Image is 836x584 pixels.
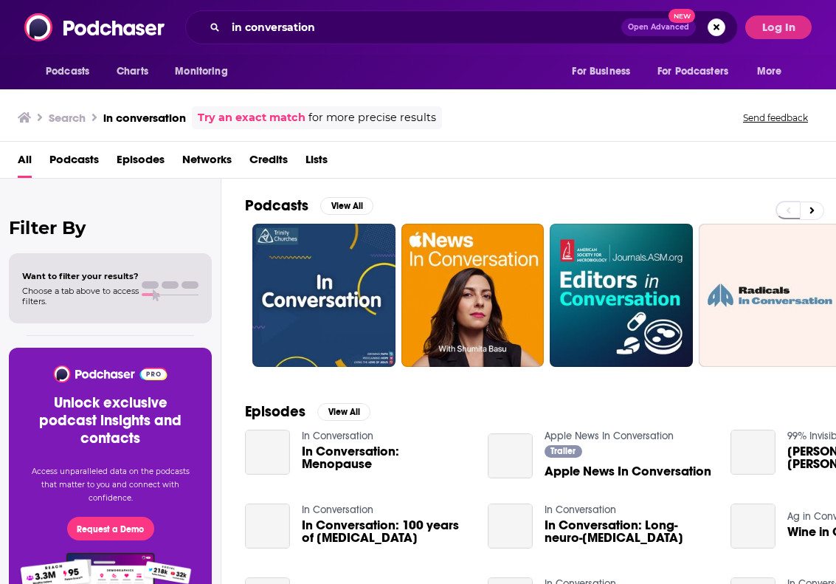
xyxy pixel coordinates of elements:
[757,61,782,82] span: More
[572,61,630,82] span: For Business
[49,111,86,125] h3: Search
[739,111,812,124] button: Send feedback
[117,61,148,82] span: Charts
[302,430,373,442] a: In Conversation
[185,10,738,44] div: Search podcasts, credits, & more...
[245,430,290,475] a: In Conversation: Menopause
[24,13,166,41] img: Podchaser - Follow, Share and Rate Podcasts
[657,61,728,82] span: For Podcasters
[669,9,695,23] span: New
[35,58,108,86] button: open menu
[302,519,470,544] a: In Conversation: 100 years of insulin
[621,18,696,36] button: Open AdvancedNew
[545,504,616,516] a: In Conversation
[320,197,373,215] button: View All
[175,61,227,82] span: Monitoring
[745,16,812,39] button: Log In
[249,148,288,178] a: Credits
[628,24,689,31] span: Open Advanced
[117,148,165,178] a: Episodes
[545,465,711,478] a: Apple News In Conversation
[648,58,750,86] button: open menu
[18,148,32,178] a: All
[308,109,436,126] span: for more precise results
[550,447,576,456] span: Trailer
[198,109,305,126] a: Try an exact match
[545,430,674,442] a: Apple News In Conversation
[27,394,194,447] h3: Unlock exclusive podcast insights and contacts
[27,465,194,505] p: Access unparalleled data on the podcasts that matter to you and connect with confidence.
[305,148,328,178] a: Lists
[245,196,308,215] h2: Podcasts
[182,148,232,178] a: Networks
[107,58,157,86] a: Charts
[245,504,290,549] a: In Conversation: 100 years of insulin
[730,430,775,475] a: Roman, Elliott, and Robert Caro: Live in Conversation
[67,517,154,540] button: Request a Demo
[245,196,373,215] a: PodcastsView All
[52,365,168,382] img: Podchaser - Follow, Share and Rate Podcasts
[245,402,370,421] a: EpisodesView All
[730,504,775,549] a: Wine in Conversation
[245,402,305,421] h2: Episodes
[49,148,99,178] a: Podcasts
[9,217,212,238] h2: Filter By
[103,111,186,125] h3: in conversation
[545,519,713,544] a: In Conversation: Long-neuro-COVID
[488,433,533,478] a: Apple News In Conversation
[226,16,621,39] input: Search podcasts, credits, & more...
[165,58,246,86] button: open menu
[317,403,370,421] button: View All
[302,504,373,516] a: In Conversation
[302,519,470,544] span: In Conversation: 100 years of [MEDICAL_DATA]
[562,58,649,86] button: open menu
[302,445,470,470] a: In Conversation: Menopause
[488,504,533,549] a: In Conversation: Long-neuro-COVID
[22,271,139,281] span: Want to filter your results?
[747,58,801,86] button: open menu
[545,519,713,544] span: In Conversation: Long-neuro-[MEDICAL_DATA]
[22,286,139,306] span: Choose a tab above to access filters.
[46,61,89,82] span: Podcasts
